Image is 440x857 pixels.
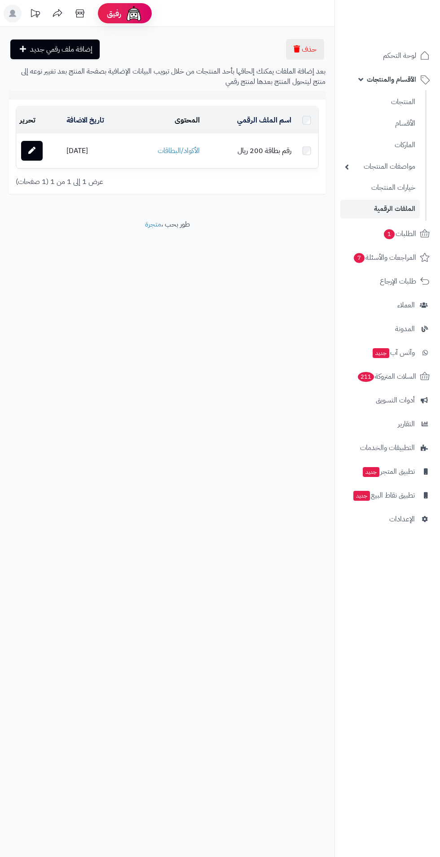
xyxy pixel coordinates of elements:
[16,107,63,133] td: تحرير
[357,370,416,383] span: السلات المتروكة
[9,177,326,187] div: عرض 1 إلى 1 من 1 (1 صفحات)
[9,66,326,87] p: بعد إضافة الملفات يمكنك إلحاقها بأحد المنتجات من خلال تبويب البيانات الإضافية بصفحة المنتج بعد تغ...
[352,489,415,502] span: تطبيق نقاط البيع
[340,92,420,112] a: المنتجات
[340,318,435,340] a: المدونة
[145,219,161,230] a: متجرة
[125,4,143,22] img: ai-face.png
[286,39,324,60] button: حذف
[340,485,435,506] a: تطبيق نقاط البيعجديد
[373,348,389,358] span: جديد
[24,4,46,25] a: تحديثات المنصة
[340,508,435,530] a: الإعدادات
[10,39,100,59] a: إضافة ملف رقمي جديد
[353,491,370,501] span: جديد
[358,372,374,382] span: 211
[340,389,435,411] a: أدوات التسويق
[340,342,435,363] a: وآتس آبجديد
[395,323,415,335] span: المدونة
[340,178,420,197] a: خيارات المنتجات
[340,366,435,387] a: السلات المتروكة211
[367,73,416,86] span: الأقسام والمنتجات
[30,44,92,55] span: إضافة ملف رقمي جديد
[363,467,379,477] span: جديد
[302,44,317,55] span: حذف
[340,437,435,459] a: التطبيقات والخدمات
[384,229,395,239] span: 1
[107,8,121,19] span: رفيق
[340,136,420,155] a: الماركات
[340,271,435,292] a: طلبات الإرجاع
[397,299,415,311] span: العملاء
[380,275,416,288] span: طلبات الإرجاع
[63,134,130,168] td: [DATE]
[340,223,435,245] a: الطلبات1
[398,418,415,430] span: التقارير
[379,25,431,44] img: logo-2.png
[362,465,415,478] span: تطبيق المتجر
[354,253,365,263] span: 7
[158,145,200,156] a: الأكواد/البطاقات
[340,157,420,176] a: مواصفات المنتجات
[340,247,435,268] a: المراجعات والأسئلة7
[372,346,415,359] span: وآتس آب
[203,134,295,168] td: رقم بطاقة 200 ريال
[353,251,416,264] span: المراجعات والأسئلة
[130,107,203,133] td: المحتوى
[383,49,416,62] span: لوحة التحكم
[383,227,416,240] span: الطلبات
[376,394,415,407] span: أدوات التسويق
[360,442,415,454] span: التطبيقات والخدمات
[340,461,435,482] a: تطبيق المتجرجديد
[340,114,420,133] a: الأقسام
[340,294,435,316] a: العملاء
[340,413,435,435] a: التقارير
[340,200,420,218] a: الملفات الرقمية
[237,115,291,126] a: اسم الملف الرقمي
[66,115,104,126] a: تاريخ الاضافة
[389,513,415,525] span: الإعدادات
[340,45,435,66] a: لوحة التحكم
